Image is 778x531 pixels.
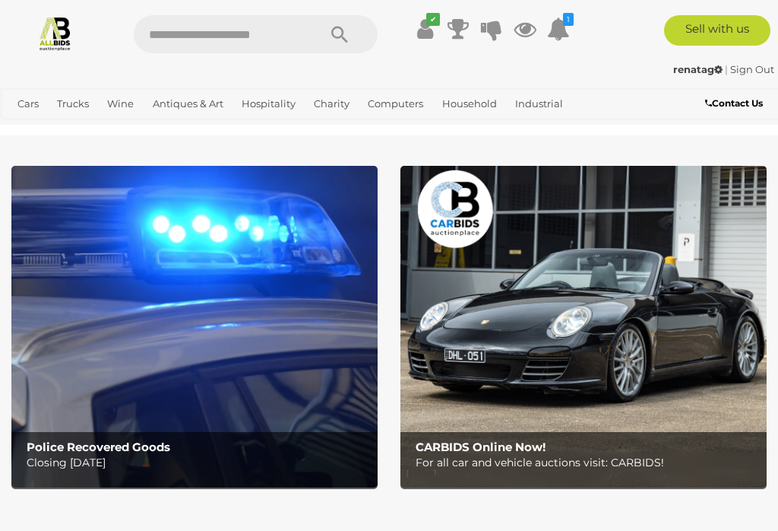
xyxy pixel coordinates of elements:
[416,453,758,472] p: For all car and vehicle auctions visit: CARBIDS!
[27,453,369,472] p: Closing [DATE]
[705,97,763,109] b: Contact Us
[400,166,767,487] img: CARBIDS Online Now!
[725,63,728,75] span: |
[308,91,356,116] a: Charity
[11,166,378,487] img: Police Recovered Goods
[673,63,725,75] a: renatag
[37,15,73,51] img: Allbids.com.au
[673,63,723,75] strong: renatag
[236,91,302,116] a: Hospitality
[547,15,570,43] a: 1
[101,91,140,116] a: Wine
[413,15,436,43] a: ✔
[416,440,546,454] b: CARBIDS Online Now!
[362,91,429,116] a: Computers
[124,116,167,141] a: Sports
[51,91,95,116] a: Trucks
[11,91,45,116] a: Cars
[509,91,569,116] a: Industrial
[664,15,770,46] a: Sell with us
[302,15,378,53] button: Search
[11,166,378,487] a: Police Recovered Goods Police Recovered Goods Closing [DATE]
[147,91,229,116] a: Antiques & Art
[11,116,71,141] a: Jewellery
[174,116,294,141] a: [GEOGRAPHIC_DATA]
[426,13,440,26] i: ✔
[400,166,767,487] a: CARBIDS Online Now! CARBIDS Online Now! For all car and vehicle auctions visit: CARBIDS!
[77,116,118,141] a: Office
[436,91,503,116] a: Household
[563,13,574,26] i: 1
[27,440,170,454] b: Police Recovered Goods
[705,95,767,112] a: Contact Us
[730,63,774,75] a: Sign Out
